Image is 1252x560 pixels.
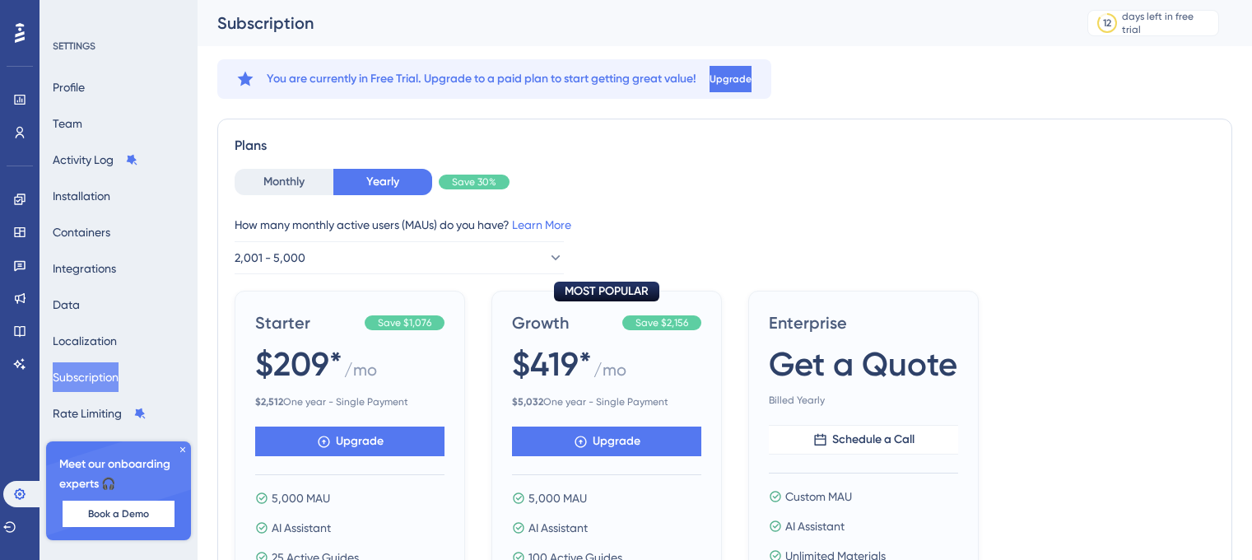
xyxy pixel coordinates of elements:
button: Data [53,290,80,320]
span: 5,000 MAU [528,488,587,508]
button: Localization [53,326,117,356]
button: 2,001 - 5,000 [235,241,564,274]
span: Save $2,156 [635,316,688,329]
button: Upgrade [512,427,701,456]
div: How many monthly active users (MAUs) do you have? [235,215,1215,235]
span: Get a Quote [769,341,957,387]
span: Save $1,076 [378,316,431,329]
span: Meet our onboarding experts 🎧 [59,455,178,494]
span: AI Assistant [272,518,331,538]
span: One year - Single Payment [512,395,701,408]
div: 12 [1103,16,1111,30]
span: 2,001 - 5,000 [235,248,305,268]
span: AI Assistant [785,516,845,536]
button: Book a Demo [63,501,175,527]
button: Upgrade [255,427,444,456]
button: Schedule a Call [769,425,958,455]
b: $ 5,032 [512,396,543,408]
b: $ 2,512 [255,396,283,408]
span: Billed Yearly [769,394,958,407]
span: Starter [255,311,358,334]
span: Schedule a Call [832,430,915,450]
button: Installation [53,181,110,211]
button: Integrations [53,254,116,283]
button: Accessibility [53,435,117,464]
button: Profile [53,72,85,102]
button: Containers [53,217,110,247]
span: 5,000 MAU [272,488,330,508]
span: AI Assistant [528,518,588,538]
button: Activity Log [53,145,138,175]
button: Subscription [53,362,119,392]
button: Rate Limiting [53,399,147,428]
span: You are currently in Free Trial. Upgrade to a paid plan to start getting great value! [267,69,696,89]
span: $209* [255,341,342,387]
button: Upgrade [710,66,752,92]
button: Monthly [235,169,333,195]
div: MOST POPULAR [554,282,659,301]
span: $419* [512,341,592,387]
span: Upgrade [710,72,752,86]
span: Custom MAU [785,487,852,506]
div: days left in free trial [1122,10,1213,36]
span: Enterprise [769,311,958,334]
button: Team [53,109,82,138]
span: Upgrade [593,432,640,451]
a: Learn More [512,218,571,231]
span: One year - Single Payment [255,395,444,408]
div: Plans [235,136,1215,156]
span: / mo [593,358,626,389]
span: Save 30% [452,175,496,189]
div: Subscription [217,12,1046,35]
span: Growth [512,311,616,334]
span: Upgrade [336,432,384,451]
span: Book a Demo [88,507,149,520]
span: / mo [344,358,377,389]
div: SETTINGS [53,40,186,53]
button: Yearly [333,169,432,195]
